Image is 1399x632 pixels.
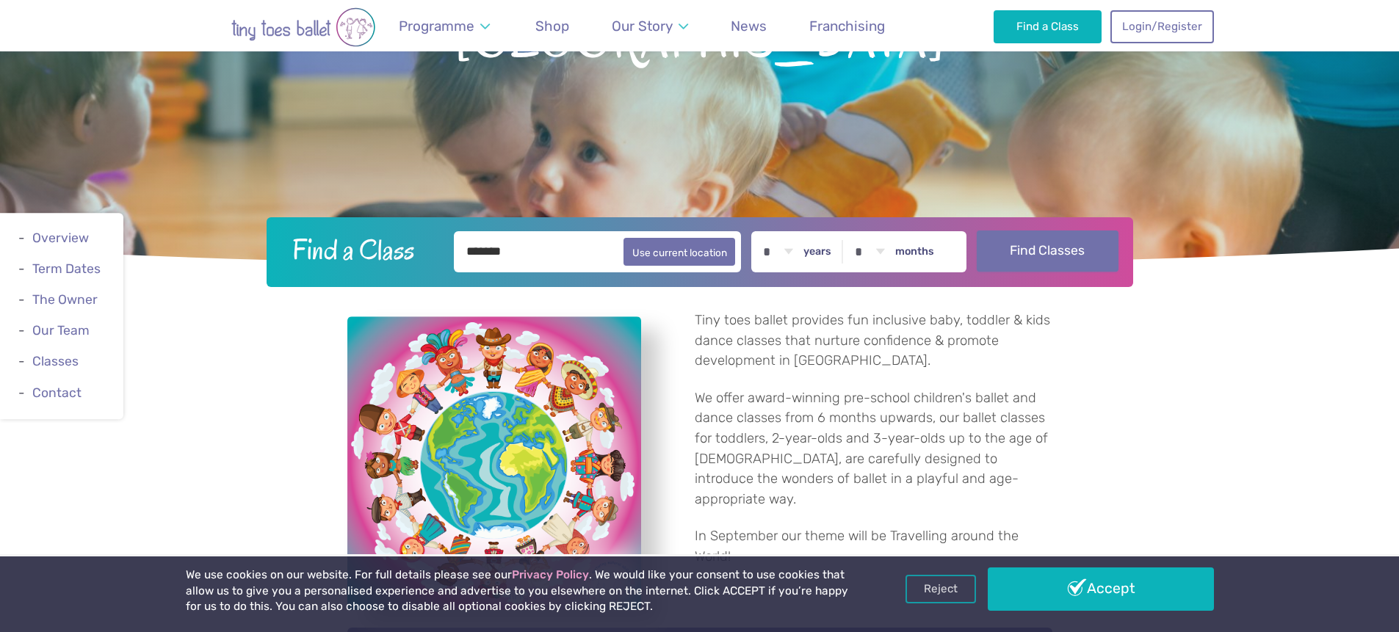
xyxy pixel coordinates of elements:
[529,9,576,43] a: Shop
[809,18,885,34] span: Franchising
[623,238,736,266] button: Use current location
[32,323,90,338] a: Our Team
[1110,10,1213,43] a: Login/Register
[695,388,1052,510] p: We offer award-winning pre-school children's ballet and dance classes from 6 months upwards, our ...
[905,575,976,603] a: Reject
[32,292,98,307] a: The Owner
[32,355,79,369] a: Classes
[731,18,767,34] span: News
[186,567,854,615] p: We use cookies on our website. For full details please see our . We would like your consent to us...
[994,10,1102,43] a: Find a Class
[977,230,1118,272] button: Find Classes
[32,385,82,400] a: Contact
[803,9,892,43] a: Franchising
[32,230,89,245] a: Overview
[347,316,641,610] a: View full-size image
[392,9,497,43] a: Programme
[32,261,101,276] a: Term Dates
[695,310,1052,371] p: Tiny toes ballet provides fun inclusive baby, toddler & kids dance classes that nurture confidenc...
[26,9,1373,68] span: [GEOGRAPHIC_DATA]
[535,18,569,34] span: Shop
[186,7,421,47] img: tiny toes ballet
[512,568,589,581] a: Privacy Policy
[724,9,774,43] a: News
[895,245,934,258] label: months
[604,9,695,43] a: Our Story
[803,245,831,258] label: years
[281,231,444,268] h2: Find a Class
[988,567,1214,610] a: Accept
[399,18,474,34] span: Programme
[612,18,673,34] span: Our Story
[695,526,1052,567] p: In September our theme will be Travelling around the World!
